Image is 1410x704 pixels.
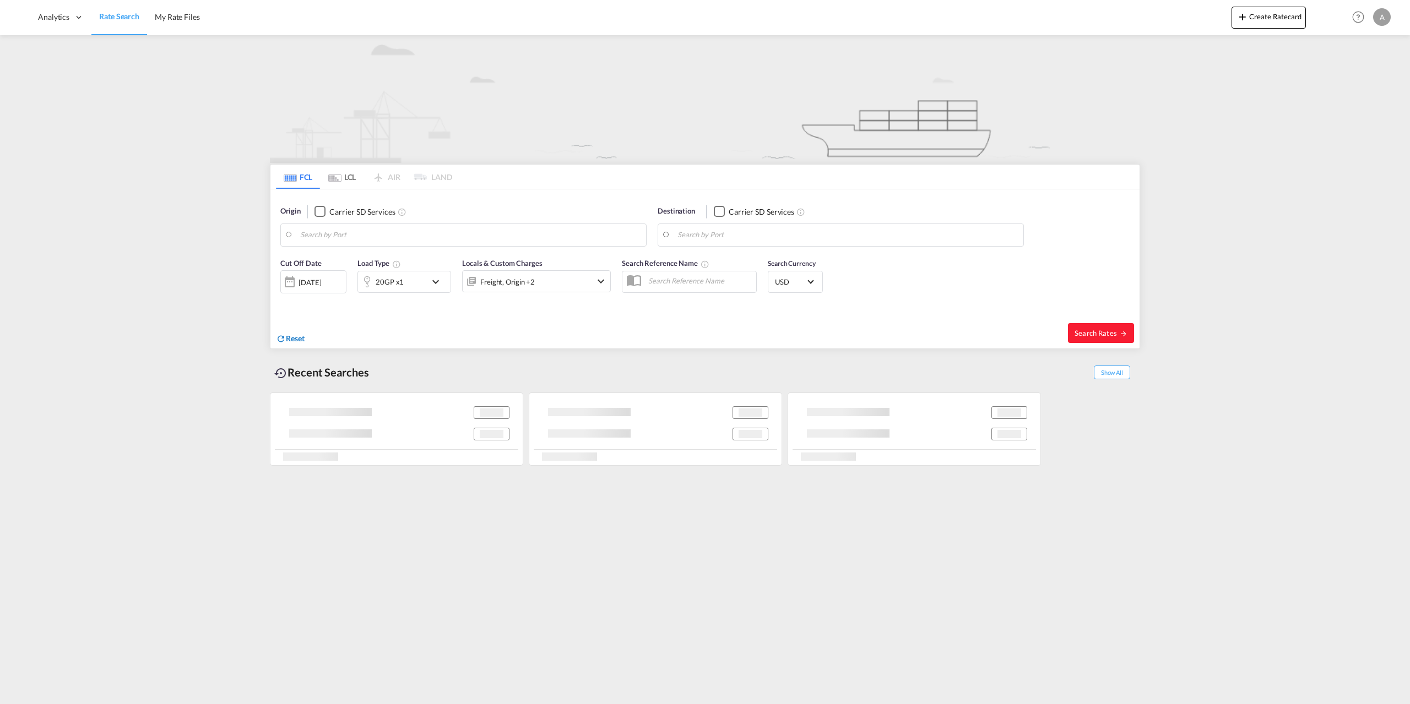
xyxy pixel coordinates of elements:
[677,227,1018,243] input: Search by Port
[1068,323,1134,343] button: Search Ratesicon-arrow-right
[320,165,364,189] md-tab-item: LCL
[155,12,200,21] span: My Rate Files
[1232,7,1306,29] button: icon-plus 400-fgCreate Ratecard
[280,259,322,268] span: Cut Off Date
[622,259,709,268] span: Search Reference Name
[314,206,395,217] md-checkbox: Checkbox No Ink
[658,206,695,217] span: Destination
[714,206,794,217] md-checkbox: Checkbox No Ink
[775,277,806,287] span: USD
[774,274,817,290] md-select: Select Currency: $ USDUnited States Dollar
[299,277,321,287] div: [DATE]
[276,165,320,189] md-tab-item: FCL
[768,259,816,268] span: Search Currency
[300,227,641,243] input: Search by Port
[280,206,300,217] span: Origin
[1349,8,1368,26] span: Help
[280,270,346,293] div: [DATE]
[1373,8,1391,26] div: A
[274,367,288,380] md-icon: icon-backup-restore
[429,275,448,288] md-icon: icon-chevron-down
[398,208,406,216] md-icon: Unchecked: Search for CY (Container Yard) services for all selected carriers.Checked : Search for...
[286,334,305,343] span: Reset
[270,35,1140,163] img: new-FCL.png
[1349,8,1373,28] div: Help
[462,259,543,268] span: Locals & Custom Charges
[594,275,608,288] md-icon: icon-chevron-down
[796,208,805,216] md-icon: Unchecked: Search for CY (Container Yard) services for all selected carriers.Checked : Search for...
[643,272,756,289] input: Search Reference Name
[1075,329,1127,337] span: Search Rates
[1120,330,1127,337] md-icon: icon-arrow-right
[270,360,373,385] div: Recent Searches
[276,333,305,345] div: icon-refreshReset
[480,274,535,290] div: Freight Origin Destination Dock Stuffing
[729,206,794,217] div: Carrier SD Services
[99,12,139,21] span: Rate Search
[276,334,286,343] md-icon: icon-refresh
[357,271,451,293] div: 20GP x1icon-chevron-down
[357,259,401,268] span: Load Type
[329,206,395,217] div: Carrier SD Services
[462,270,611,292] div: Freight Origin Destination Dock Stuffingicon-chevron-down
[376,274,404,290] div: 20GP x1
[276,165,452,189] md-pagination-wrapper: Use the left and right arrow keys to navigate between tabs
[392,260,401,269] md-icon: Select multiple loads to view rates
[1236,10,1249,23] md-icon: icon-plus 400-fg
[280,292,289,307] md-datepicker: Select
[1094,365,1130,379] span: Show All
[270,189,1140,348] div: Origin Checkbox No InkUnchecked: Search for CY (Container Yard) services for all selected carrier...
[38,12,69,23] span: Analytics
[701,260,709,269] md-icon: Your search will be saved by the below given name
